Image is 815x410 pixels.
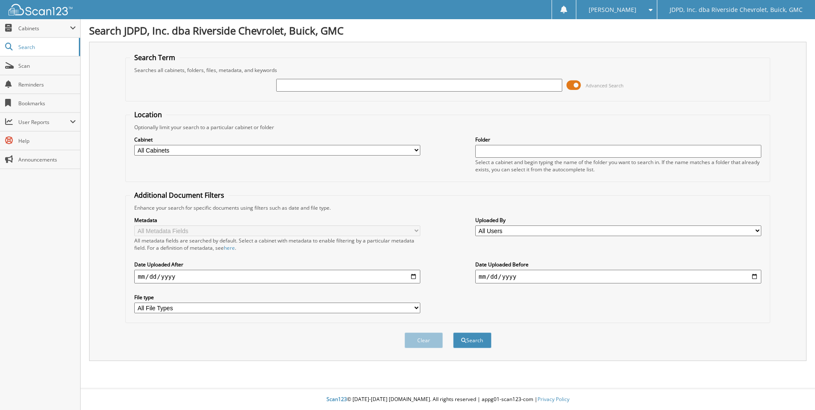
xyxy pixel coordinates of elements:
[18,100,76,107] span: Bookmarks
[81,389,815,410] div: © [DATE]-[DATE] [DOMAIN_NAME]. All rights reserved | appg01-scan123-com |
[130,191,228,200] legend: Additional Document Filters
[89,23,806,38] h1: Search JDPD, Inc. dba Riverside Chevrolet, Buick, GMC
[589,7,636,12] span: [PERSON_NAME]
[670,7,803,12] span: JDPD, Inc. dba Riverside Chevrolet, Buick, GMC
[18,43,75,51] span: Search
[475,136,761,143] label: Folder
[18,156,76,163] span: Announcements
[134,237,420,251] div: All metadata fields are searched by default. Select a cabinet with metadata to enable filtering b...
[130,110,166,119] legend: Location
[134,270,420,283] input: start
[18,81,76,88] span: Reminders
[475,217,761,224] label: Uploaded By
[18,62,76,69] span: Scan
[9,4,72,15] img: scan123-logo-white.svg
[475,159,761,173] div: Select a cabinet and begin typing the name of the folder you want to search in. If the name match...
[405,332,443,348] button: Clear
[134,217,420,224] label: Metadata
[130,66,766,74] div: Searches all cabinets, folders, files, metadata, and keywords
[538,396,569,403] a: Privacy Policy
[475,261,761,268] label: Date Uploaded Before
[130,53,179,62] legend: Search Term
[134,294,420,301] label: File type
[134,261,420,268] label: Date Uploaded After
[18,137,76,144] span: Help
[475,270,761,283] input: end
[453,332,491,348] button: Search
[586,82,624,89] span: Advanced Search
[18,25,70,32] span: Cabinets
[224,244,235,251] a: here
[327,396,347,403] span: Scan123
[130,204,766,211] div: Enhance your search for specific documents using filters such as date and file type.
[130,124,766,131] div: Optionally limit your search to a particular cabinet or folder
[134,136,420,143] label: Cabinet
[18,118,70,126] span: User Reports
